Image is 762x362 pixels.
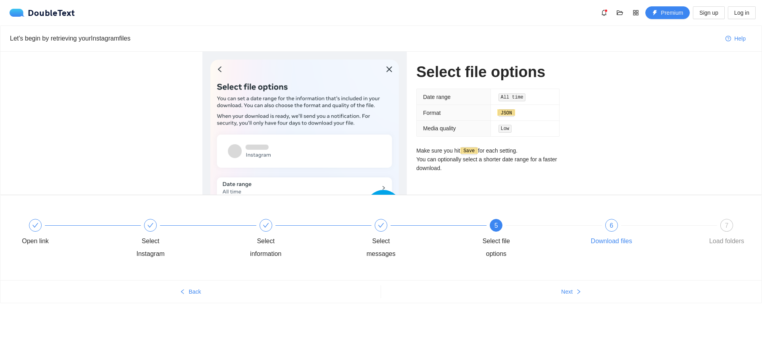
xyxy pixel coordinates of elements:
[734,34,746,43] span: Help
[180,289,185,295] span: left
[416,146,560,173] p: Make sure you hit for each setting. You can optionally select a shorter date range for a faster d...
[10,33,719,43] div: Let's begin by retrieving your Instagram files
[189,287,201,296] span: Back
[10,9,28,17] img: logo
[614,6,626,19] button: folder-open
[734,8,749,17] span: Log in
[10,9,75,17] div: DoubleText
[10,9,75,17] a: logoDoubleText
[709,235,744,248] div: Load folders
[704,219,750,248] div: 7Load folders
[127,235,173,260] div: Select Instagram
[127,219,242,260] div: Select Instagram
[561,287,573,296] span: Next
[495,222,498,229] span: 5
[473,219,588,260] div: 5Select file options
[699,8,718,17] span: Sign up
[263,222,269,228] span: check
[498,93,526,101] code: All time
[461,147,477,155] code: Save
[725,222,729,229] span: 7
[147,222,154,228] span: check
[423,125,456,132] span: Media quality
[498,109,514,117] code: JSON
[576,289,581,295] span: right
[719,32,752,45] button: question-circleHelp
[661,8,683,17] span: Premium
[598,6,610,19] button: bell
[358,235,404,260] div: Select messages
[416,63,560,81] h1: Select file options
[498,125,512,133] code: Low
[22,235,49,248] div: Open link
[728,6,756,19] button: Log in
[591,235,632,248] div: Download files
[378,222,384,228] span: check
[629,6,642,19] button: appstore
[614,10,626,16] span: folder-open
[630,10,642,16] span: appstore
[12,219,127,248] div: Open link
[589,219,704,248] div: 6Download files
[652,10,658,16] span: thunderbolt
[423,110,441,116] span: Format
[358,219,473,260] div: Select messages
[693,6,724,19] button: Sign up
[243,219,358,260] div: Select information
[243,235,289,260] div: Select information
[473,235,519,260] div: Select file options
[725,36,731,42] span: question-circle
[32,222,38,228] span: check
[645,6,690,19] button: thunderboltPremium
[0,285,381,298] button: leftBack
[610,222,613,229] span: 6
[381,285,762,298] button: Nextright
[598,10,610,16] span: bell
[423,94,450,100] span: Date range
